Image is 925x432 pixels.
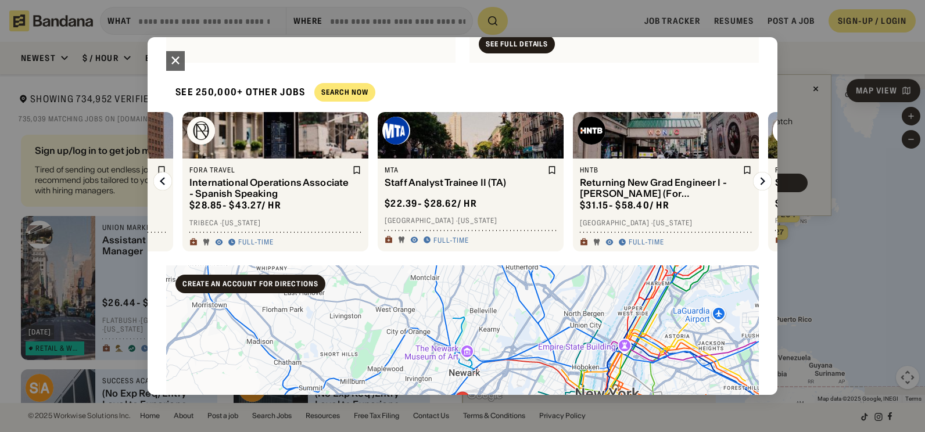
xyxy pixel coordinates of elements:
[486,41,548,48] div: See Full Details
[773,117,801,145] img: First Student logo
[321,89,368,96] div: Search Now
[580,218,752,228] div: [GEOGRAPHIC_DATA] · [US_STATE]
[753,172,772,190] img: Right Arrow
[189,177,350,199] div: International Operations Associate - Spanish Speaking
[775,197,829,210] div: $ 28.64 / hr
[385,177,545,188] div: Staff Analyst Trainee II (TA)
[189,165,350,175] div: Fora Travel
[385,165,545,175] div: MTA
[189,199,281,211] div: $ 28.85 - $43.27 / hr
[580,199,669,211] div: $ 31.15 - $58.40 / hr
[153,172,172,190] img: Left Arrow
[385,216,557,225] div: [GEOGRAPHIC_DATA] · [US_STATE]
[580,165,740,175] div: HNTB
[382,117,410,145] img: MTA logo
[189,218,361,228] div: TriBeCa · [US_STATE]
[580,177,740,199] div: Returning New Grad Engineer I - [PERSON_NAME] (For current/previous HNTB interns only) – Summer 2026
[166,77,305,107] div: See 250,000+ other jobs
[433,236,469,245] div: Full-time
[578,117,605,145] img: HNTB logo
[182,280,318,287] div: Create an account for directions
[629,237,664,247] div: Full-time
[385,197,477,210] div: $ 22.39 - $28.62 / hr
[238,237,274,247] div: Full-time
[187,117,215,145] img: Fora Travel logo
